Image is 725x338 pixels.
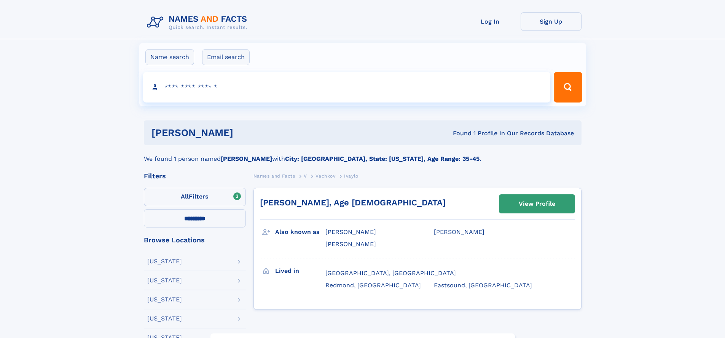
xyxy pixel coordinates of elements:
[147,316,182,322] div: [US_STATE]
[460,12,521,31] a: Log In
[144,12,253,33] img: Logo Names and Facts
[325,269,456,277] span: [GEOGRAPHIC_DATA], [GEOGRAPHIC_DATA]
[253,171,295,181] a: Names and Facts
[144,145,582,163] div: We found 1 person named with .
[315,171,335,181] a: Vachkov
[325,282,421,289] span: Redmond, [GEOGRAPHIC_DATA]
[275,226,325,239] h3: Also known as
[144,188,246,206] label: Filters
[521,12,582,31] a: Sign Up
[202,49,250,65] label: Email search
[519,195,555,213] div: View Profile
[181,193,189,200] span: All
[285,155,480,162] b: City: [GEOGRAPHIC_DATA], State: [US_STATE], Age Range: 35-45
[147,258,182,264] div: [US_STATE]
[325,240,376,248] span: [PERSON_NAME]
[304,173,307,179] span: V
[143,72,551,103] input: search input
[499,195,575,213] a: View Profile
[304,171,307,181] a: V
[315,173,335,179] span: Vachkov
[147,277,182,284] div: [US_STATE]
[343,129,574,138] div: Found 1 Profile In Our Records Database
[554,72,582,103] button: Search Button
[145,49,194,65] label: Name search
[434,228,484,235] span: [PERSON_NAME]
[434,282,532,289] span: Eastsound, [GEOGRAPHIC_DATA]
[147,296,182,303] div: [US_STATE]
[325,228,376,235] span: [PERSON_NAME]
[151,128,343,138] h1: [PERSON_NAME]
[144,173,246,179] div: Filters
[344,173,359,179] span: Ivaylo
[275,264,325,277] h3: Lived in
[221,155,272,162] b: [PERSON_NAME]
[144,237,246,243] div: Browse Locations
[260,198,446,207] a: [PERSON_NAME], Age [DEMOGRAPHIC_DATA]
